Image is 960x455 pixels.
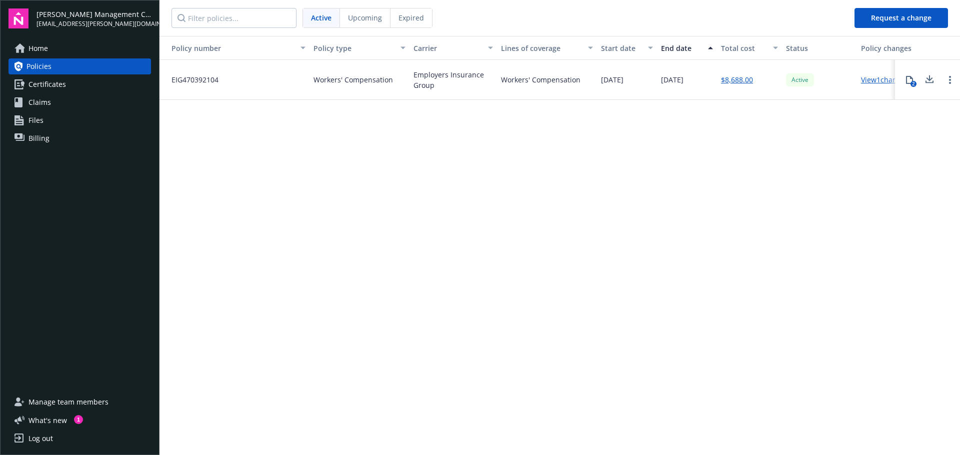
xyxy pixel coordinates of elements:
[861,75,908,84] a: View 1 changes
[8,94,151,110] a: Claims
[26,58,51,74] span: Policies
[309,36,409,60] button: Policy type
[721,43,767,53] div: Total cost
[28,94,51,110] span: Claims
[36,19,151,28] span: [EMAIL_ADDRESS][PERSON_NAME][DOMAIN_NAME]
[857,36,919,60] button: Policy changes
[163,43,294,53] div: Policy number
[597,36,657,60] button: Start date
[163,74,218,85] span: EIG470392104
[28,112,43,128] span: Files
[8,415,83,426] button: What's new1
[313,74,393,85] span: Workers' Compensation
[28,394,108,410] span: Manage team members
[661,74,683,85] span: [DATE]
[721,74,753,85] a: $8,688.00
[501,74,580,85] div: Workers' Compensation
[413,69,493,90] span: Employers Insurance Group
[171,8,296,28] input: Filter policies...
[74,415,83,424] div: 1
[782,36,857,60] button: Status
[311,12,331,23] span: Active
[661,43,702,53] div: End date
[28,415,67,426] span: What ' s new
[501,43,582,53] div: Lines of coverage
[413,43,482,53] div: Carrier
[28,40,48,56] span: Home
[348,12,382,23] span: Upcoming
[8,40,151,56] a: Home
[944,74,956,86] a: Open options
[28,76,66,92] span: Certificates
[28,130,49,146] span: Billing
[497,36,597,60] button: Lines of coverage
[409,36,497,60] button: Carrier
[601,74,623,85] span: [DATE]
[8,58,151,74] a: Policies
[36,9,151,19] span: [PERSON_NAME] Management Corporation
[657,36,717,60] button: End date
[854,8,948,28] button: Request a change
[8,76,151,92] a: Certificates
[163,43,294,53] div: Toggle SortBy
[601,43,642,53] div: Start date
[8,130,151,146] a: Billing
[861,43,915,53] div: Policy changes
[8,394,151,410] a: Manage team members
[36,8,151,28] button: [PERSON_NAME] Management Corporation[EMAIL_ADDRESS][PERSON_NAME][DOMAIN_NAME]
[910,81,916,87] div: 2
[28,431,53,447] div: Log out
[717,36,782,60] button: Total cost
[786,43,853,53] div: Status
[8,8,28,28] img: navigator-logo.svg
[8,112,151,128] a: Files
[790,75,810,84] span: Active
[398,12,424,23] span: Expired
[313,43,394,53] div: Policy type
[899,70,919,90] button: 2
